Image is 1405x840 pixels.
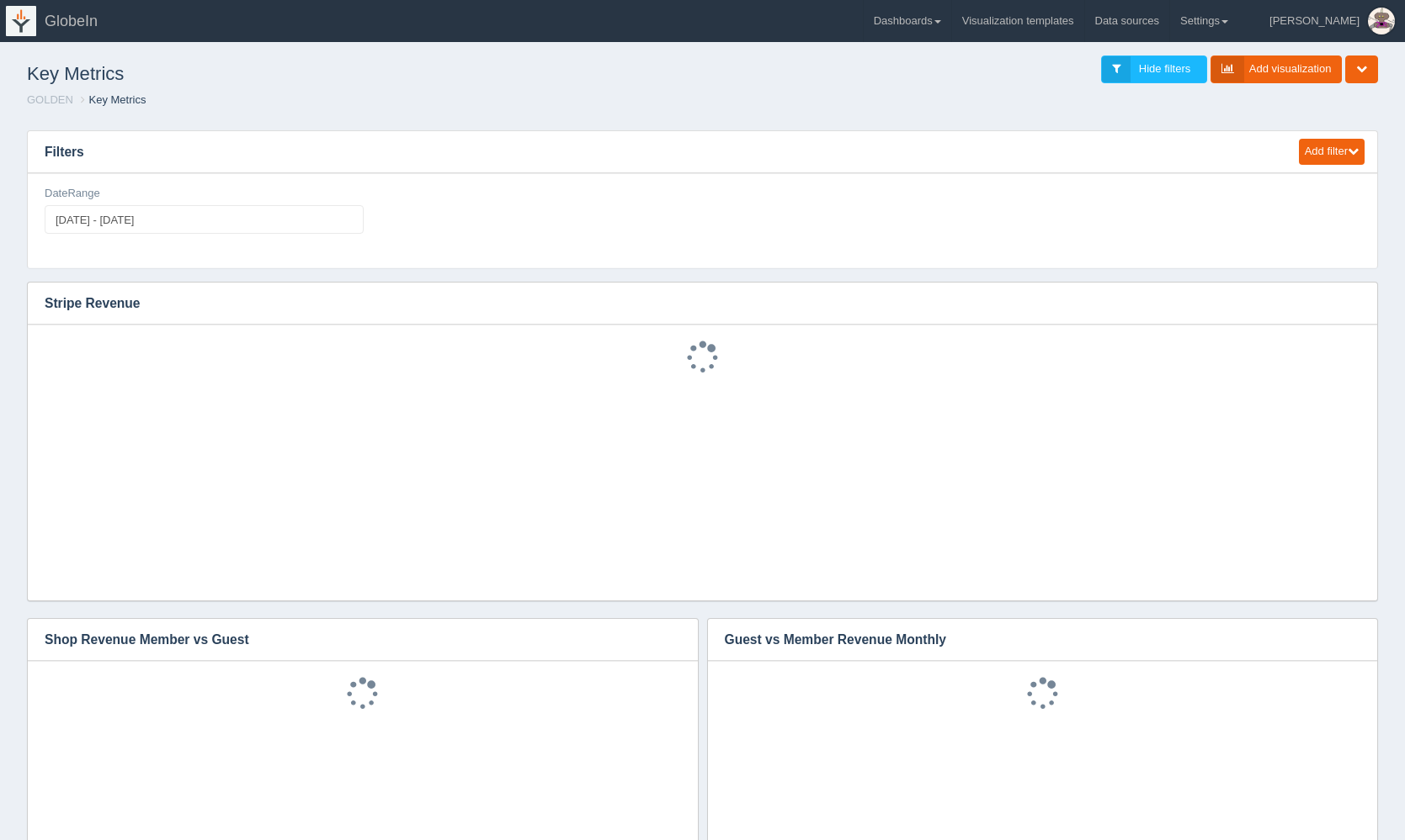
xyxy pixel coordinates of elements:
span: Hide filters [1139,62,1190,75]
li: Key Metrics [77,92,146,108]
a: Hide filters [1101,55,1207,83]
h3: Filters [28,131,1283,173]
a: GOLDEN [27,93,73,106]
img: Profile Picture [1368,8,1395,34]
h3: Guest vs Member Revenue Monthly [708,619,1353,661]
img: logo-icon-white-65218e21b3e149ebeb43c0d521b2b0920224ca4d96276e4423216f8668933697.png [6,6,36,36]
a: Add visualization [1211,55,1343,83]
label: DateRange [45,186,100,202]
button: Add filter [1299,139,1365,165]
span: GlobeIn [45,13,98,29]
h3: Stripe Revenue [28,283,1352,325]
div: [PERSON_NAME] [1269,4,1360,38]
h3: Shop Revenue Member vs Guest [28,619,673,661]
h1: Key Metrics [27,55,703,92]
